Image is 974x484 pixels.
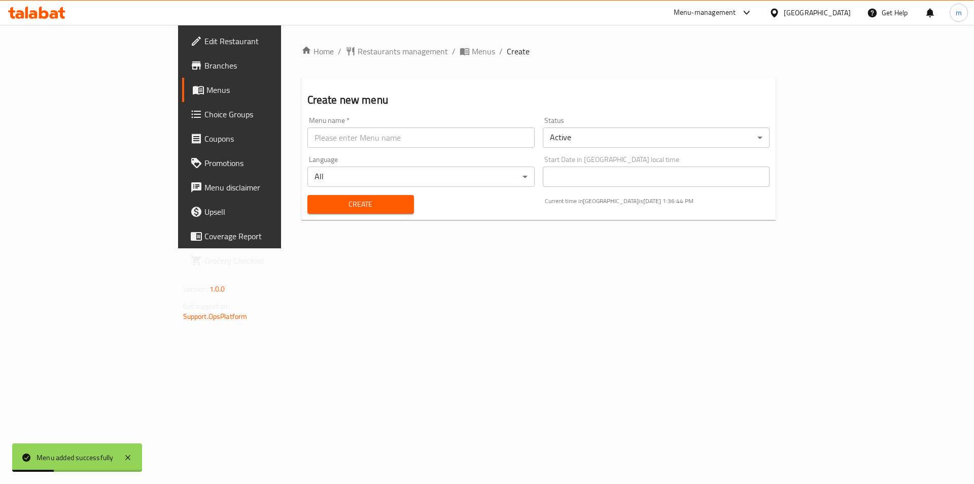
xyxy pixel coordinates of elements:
div: [GEOGRAPHIC_DATA] [784,7,851,18]
input: Please enter Menu name [307,127,535,148]
span: Coverage Report [204,230,333,242]
a: Menus [460,45,495,57]
button: Create [307,195,414,214]
div: Menu added successfully [37,452,114,463]
span: Grocery Checklist [204,254,333,267]
span: Upsell [204,206,333,218]
a: Edit Restaurant [182,29,341,53]
span: m [956,7,962,18]
span: Create [316,198,406,211]
a: Promotions [182,151,341,175]
p: Current time in [GEOGRAPHIC_DATA] is [DATE] 1:36:44 PM [545,197,770,206]
li: / [452,45,456,57]
span: Create [507,45,530,57]
span: Coupons [204,133,333,145]
a: Restaurants management [345,45,448,57]
span: Menu disclaimer [204,181,333,193]
a: Menu disclaimer [182,175,341,200]
a: Branches [182,53,341,78]
a: Support.OpsPlatform [183,310,248,323]
span: 1.0.0 [210,282,225,296]
a: Upsell [182,200,341,224]
span: Edit Restaurant [204,35,333,47]
span: Menus [206,84,333,96]
div: Active [543,127,770,148]
span: Choice Groups [204,108,333,120]
a: Coupons [182,126,341,151]
span: Get support on: [183,300,230,313]
span: Restaurants management [358,45,448,57]
nav: breadcrumb [301,45,776,57]
span: Promotions [204,157,333,169]
a: Choice Groups [182,102,341,126]
a: Grocery Checklist [182,248,341,273]
span: Version: [183,282,208,296]
li: / [499,45,503,57]
a: Menus [182,78,341,102]
a: Coverage Report [182,224,341,248]
h2: Create new menu [307,92,770,108]
div: Menu-management [674,7,736,19]
span: Branches [204,59,333,72]
span: Menus [472,45,495,57]
div: All [307,167,535,187]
